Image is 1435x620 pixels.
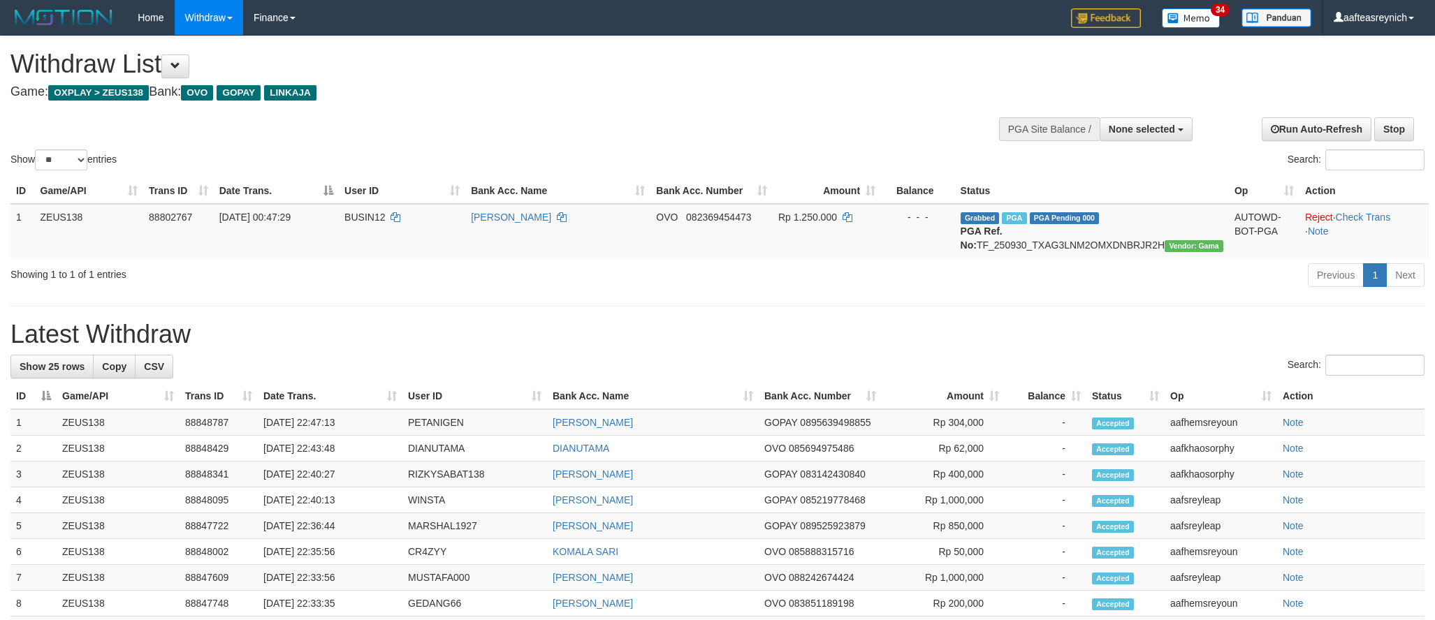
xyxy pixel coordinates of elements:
select: Showentries [35,149,87,170]
td: Rp 850,000 [882,513,1005,539]
td: GEDANG66 [402,591,547,617]
a: Copy [93,355,136,378]
td: [DATE] 22:47:13 [258,409,402,436]
th: Action [1299,178,1429,204]
td: aafhemsreyoun [1165,539,1277,565]
th: Game/API: activate to sort column ascending [57,383,180,409]
span: Copy 083851189198 to clipboard [789,598,854,609]
th: Amount: activate to sort column ascending [882,383,1005,409]
th: Action [1277,383,1425,409]
th: Trans ID: activate to sort column ascending [180,383,258,409]
span: Copy [102,361,126,372]
span: Accepted [1092,495,1134,507]
a: Note [1283,468,1304,480]
span: Copy 089525923879 to clipboard [800,520,865,531]
span: Copy 082369454473 to clipboard [686,212,751,223]
th: User ID: activate to sort column ascending [402,383,547,409]
td: ZEUS138 [57,409,180,436]
span: Rp 1.250.000 [778,212,837,223]
a: [PERSON_NAME] [553,520,633,531]
a: Note [1283,598,1304,609]
img: MOTION_logo.png [10,7,117,28]
span: Accepted [1092,573,1134,584]
a: [PERSON_NAME] [553,417,633,428]
td: · · [1299,204,1429,258]
span: GOPAY [764,468,797,480]
span: GOPAY [764,494,797,505]
a: [PERSON_NAME] [553,494,633,505]
td: aafsreyleap [1165,565,1277,591]
a: DIANUTAMA [553,443,609,454]
td: - [1005,487,1086,513]
a: Note [1283,546,1304,557]
span: Show 25 rows [20,361,85,372]
th: Balance [881,178,955,204]
span: Vendor URL: https://trx31.1velocity.biz [1165,240,1223,252]
td: 5 [10,513,57,539]
td: aafhemsreyoun [1165,409,1277,436]
td: - [1005,513,1086,539]
label: Search: [1288,149,1425,170]
th: Amount: activate to sort column ascending [773,178,881,204]
label: Show entries [10,149,117,170]
th: Balance: activate to sort column ascending [1005,383,1086,409]
b: PGA Ref. No: [961,226,1003,251]
td: Rp 62,000 [882,436,1005,462]
span: PGA Pending [1030,212,1100,224]
span: Copy 085888315716 to clipboard [789,546,854,557]
th: Op: activate to sort column ascending [1165,383,1277,409]
td: aafkhaosorphy [1165,462,1277,487]
th: Bank Acc. Name: activate to sort column ascending [465,178,650,204]
td: MUSTAFA000 [402,565,547,591]
td: 3 [10,462,57,487]
img: panduan.png [1241,8,1311,27]
td: CR4ZYY [402,539,547,565]
span: Copy 085219778468 to clipboard [800,494,865,505]
td: - [1005,591,1086,617]
td: 4 [10,487,57,513]
td: AUTOWD-BOT-PGA [1229,204,1299,258]
span: OXPLAY > ZEUS138 [48,85,149,101]
td: - [1005,462,1086,487]
button: None selected [1100,117,1193,141]
th: Status [955,178,1229,204]
td: Rp 304,000 [882,409,1005,436]
a: Note [1308,226,1329,237]
th: Date Trans.: activate to sort column ascending [258,383,402,409]
a: Previous [1308,263,1364,287]
a: Show 25 rows [10,355,94,378]
td: PETANIGEN [402,409,547,436]
label: Search: [1288,355,1425,376]
span: Copy 0895639498855 to clipboard [800,417,871,428]
div: - - - [887,210,949,224]
th: User ID: activate to sort column ascending [339,178,465,204]
td: [DATE] 22:35:56 [258,539,402,565]
span: OVO [181,85,213,101]
td: Rp 1,000,000 [882,565,1005,591]
td: [DATE] 22:36:44 [258,513,402,539]
th: Trans ID: activate to sort column ascending [143,178,214,204]
td: aafsreyleap [1165,513,1277,539]
td: ZEUS138 [57,539,180,565]
td: MARSHAL1927 [402,513,547,539]
div: PGA Site Balance / [999,117,1100,141]
span: Accepted [1092,469,1134,481]
span: OVO [764,598,786,609]
span: GOPAY [764,520,797,531]
td: [DATE] 22:40:13 [258,487,402,513]
td: DIANUTAMA [402,436,547,462]
input: Search: [1325,355,1425,376]
a: Note [1283,417,1304,428]
td: Rp 1,000,000 [882,487,1005,513]
a: Next [1386,263,1425,287]
td: ZEUS138 [57,565,180,591]
td: 8 [10,591,57,617]
a: [PERSON_NAME] [553,598,633,609]
a: Note [1283,520,1304,531]
span: Accepted [1092,598,1134,610]
span: 34 [1211,3,1230,16]
td: TF_250930_TXAG3LNM2OMXDNBRJR2H [955,204,1229,258]
td: 88848095 [180,487,258,513]
a: Note [1283,443,1304,454]
td: 88848429 [180,436,258,462]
